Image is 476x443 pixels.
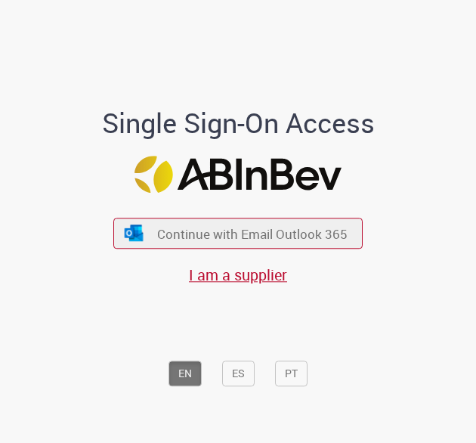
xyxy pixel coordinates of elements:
button: PT [275,361,308,386]
img: Logo ABInBev [134,156,342,194]
h1: Single Sign-On Access [11,108,465,138]
span: Continue with Email Outlook 365 [157,225,348,242]
button: EN [168,361,202,386]
a: I am a supplier [189,265,287,286]
button: ícone Azure/Microsoft 360 Continue with Email Outlook 365 [113,218,363,249]
button: ES [222,361,255,386]
img: ícone Azure/Microsoft 360 [123,225,144,241]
